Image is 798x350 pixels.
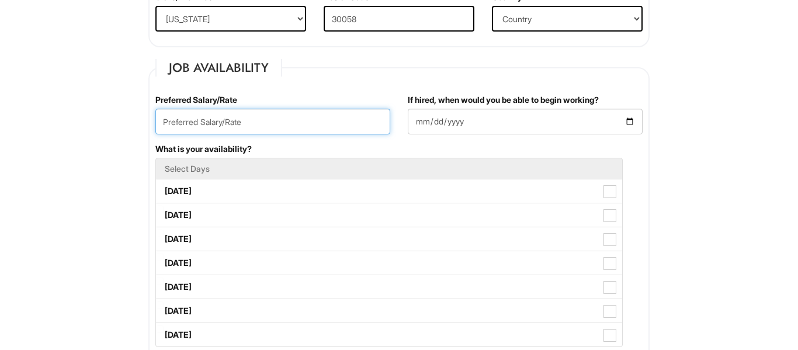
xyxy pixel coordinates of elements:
[156,179,622,203] label: [DATE]
[324,6,474,32] input: Postal Code
[155,6,306,32] select: State/Province
[408,94,599,106] label: If hired, when would you be able to begin working?
[156,251,622,275] label: [DATE]
[156,275,622,299] label: [DATE]
[165,164,613,173] h5: Select Days
[156,227,622,251] label: [DATE]
[155,109,390,134] input: Preferred Salary/Rate
[155,143,252,155] label: What is your availability?
[155,59,282,77] legend: Job Availability
[155,94,237,106] label: Preferred Salary/Rate
[156,299,622,323] label: [DATE]
[492,6,643,32] select: Country
[156,203,622,227] label: [DATE]
[156,323,622,346] label: [DATE]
